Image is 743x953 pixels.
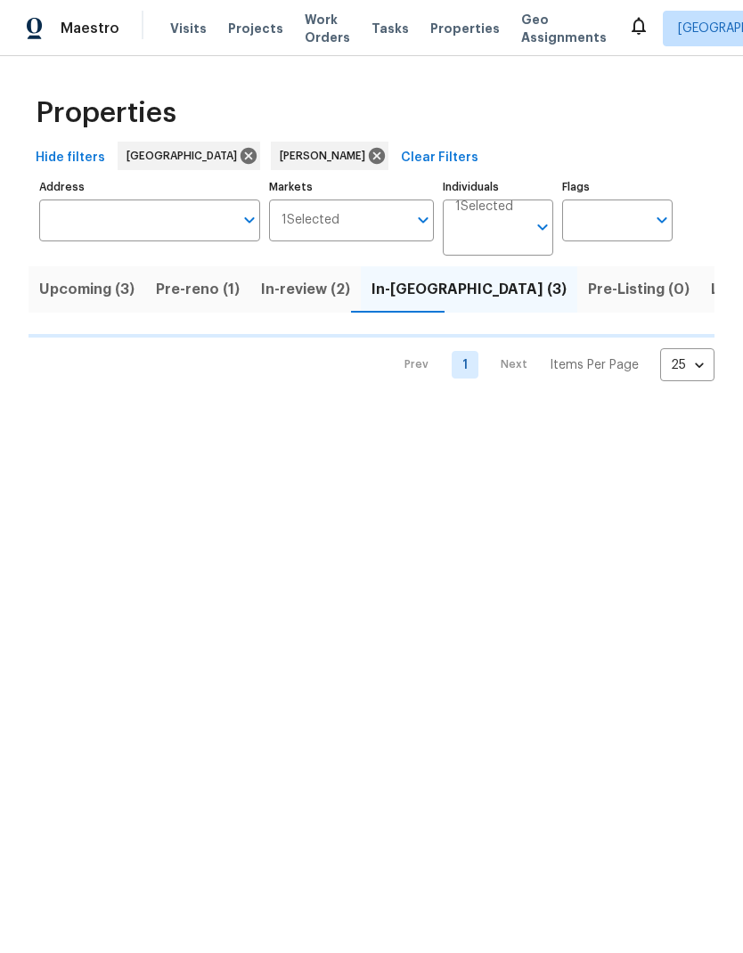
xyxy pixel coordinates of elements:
[562,182,673,192] label: Flags
[282,213,339,228] span: 1 Selected
[371,22,409,35] span: Tasks
[401,147,478,169] span: Clear Filters
[261,277,350,302] span: In-review (2)
[550,356,639,374] p: Items Per Page
[36,147,105,169] span: Hide filters
[530,215,555,240] button: Open
[305,11,350,46] span: Work Orders
[39,277,135,302] span: Upcoming (3)
[36,104,176,122] span: Properties
[452,351,478,379] a: Goto page 1
[156,277,240,302] span: Pre-reno (1)
[443,182,553,192] label: Individuals
[388,348,714,381] nav: Pagination Navigation
[237,208,262,232] button: Open
[170,20,207,37] span: Visits
[371,277,567,302] span: In-[GEOGRAPHIC_DATA] (3)
[411,208,436,232] button: Open
[455,200,513,215] span: 1 Selected
[118,142,260,170] div: [GEOGRAPHIC_DATA]
[588,277,690,302] span: Pre-Listing (0)
[271,142,388,170] div: [PERSON_NAME]
[430,20,500,37] span: Properties
[61,20,119,37] span: Maestro
[660,342,714,388] div: 25
[394,142,486,175] button: Clear Filters
[649,208,674,232] button: Open
[29,142,112,175] button: Hide filters
[521,11,607,46] span: Geo Assignments
[127,147,244,165] span: [GEOGRAPHIC_DATA]
[228,20,283,37] span: Projects
[280,147,372,165] span: [PERSON_NAME]
[39,182,260,192] label: Address
[269,182,435,192] label: Markets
